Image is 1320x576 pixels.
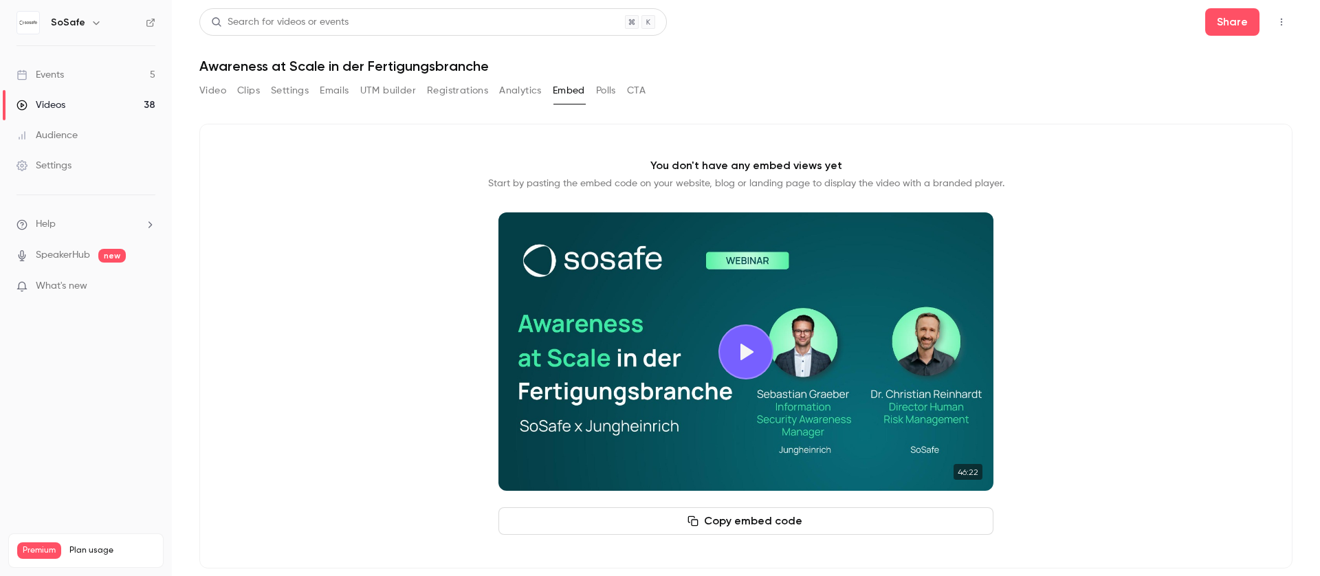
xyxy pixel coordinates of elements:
img: SoSafe [17,12,39,34]
div: Events [16,68,64,82]
button: Copy embed code [498,507,993,535]
iframe: Noticeable Trigger [139,280,155,293]
button: CTA [627,80,646,102]
div: Videos [16,98,65,112]
h6: SoSafe [51,16,85,30]
button: Embed [553,80,585,102]
div: Search for videos or events [211,15,349,30]
a: SpeakerHub [36,248,90,263]
time: 46:22 [954,464,982,480]
span: Help [36,217,56,232]
button: Registrations [427,80,488,102]
button: UTM builder [360,80,416,102]
button: Emails [320,80,349,102]
button: Share [1205,8,1259,36]
h1: Awareness at Scale in der Fertigungsbranche [199,58,1292,74]
span: new [98,249,126,263]
div: Audience [16,129,78,142]
p: You don't have any embed views yet [650,157,842,174]
span: Plan usage [69,545,155,556]
span: Premium [17,542,61,559]
button: Video [199,80,226,102]
button: Settings [271,80,309,102]
li: help-dropdown-opener [16,217,155,232]
button: Polls [596,80,616,102]
p: Start by pasting the embed code on your website, blog or landing page to display the video with a... [488,177,1004,190]
div: Settings [16,159,71,173]
span: What's new [36,279,87,293]
button: Analytics [499,80,542,102]
button: Clips [237,80,260,102]
section: Cover [498,212,993,491]
button: Top Bar Actions [1270,11,1292,33]
button: Play video [718,324,773,379]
